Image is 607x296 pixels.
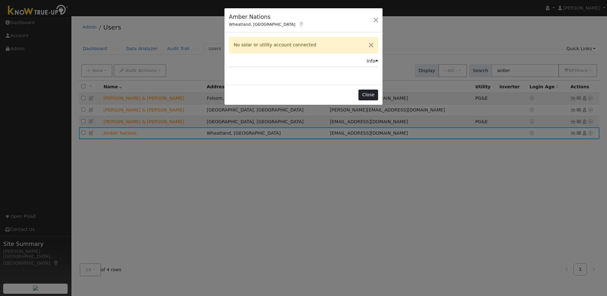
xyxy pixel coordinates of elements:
span: Wheatland, [GEOGRAPHIC_DATA] [229,22,295,27]
h5: Amber Nations [229,13,304,21]
button: Close [358,90,378,100]
a: Map [299,22,304,27]
div: No solar or utility account connected [229,37,378,53]
div: Info [367,58,378,64]
button: Close [364,37,378,53]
